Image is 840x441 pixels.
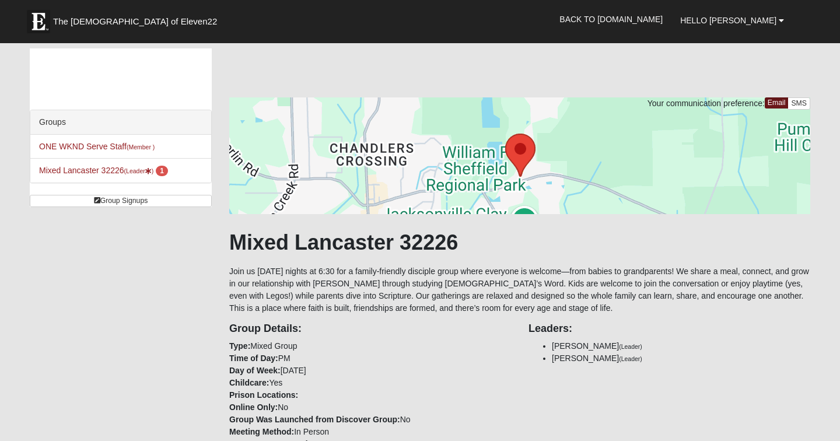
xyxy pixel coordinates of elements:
[671,6,793,35] a: Hello [PERSON_NAME]
[229,323,511,335] h4: Group Details:
[647,99,765,108] span: Your communication preference:
[156,166,168,176] span: number of pending members
[39,166,168,175] a: Mixed Lancaster 32226(Leader) 1
[127,143,155,150] small: (Member )
[619,343,642,350] small: (Leader)
[53,16,217,27] span: The [DEMOGRAPHIC_DATA] of Eleven22
[229,341,250,351] strong: Type:
[229,230,810,255] h1: Mixed Lancaster 32226
[229,366,281,375] strong: Day of Week:
[30,110,211,135] div: Groups
[680,16,776,25] span: Hello [PERSON_NAME]
[229,390,298,400] strong: Prison Locations:
[27,10,50,33] img: Eleven22 logo
[528,323,810,335] h4: Leaders:
[229,353,278,363] strong: Time of Day:
[229,415,400,424] strong: Group Was Launched from Discover Group:
[765,97,789,108] a: Email
[552,340,810,352] li: [PERSON_NAME]
[21,4,254,33] a: The [DEMOGRAPHIC_DATA] of Eleven22
[551,5,671,34] a: Back to [DOMAIN_NAME]
[229,378,269,387] strong: Childcare:
[552,352,810,365] li: [PERSON_NAME]
[39,142,155,151] a: ONE WKND Serve Staff(Member )
[30,195,212,207] a: Group Signups
[124,167,154,174] small: (Leader )
[619,355,642,362] small: (Leader)
[229,402,278,412] strong: Online Only:
[787,97,810,110] a: SMS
